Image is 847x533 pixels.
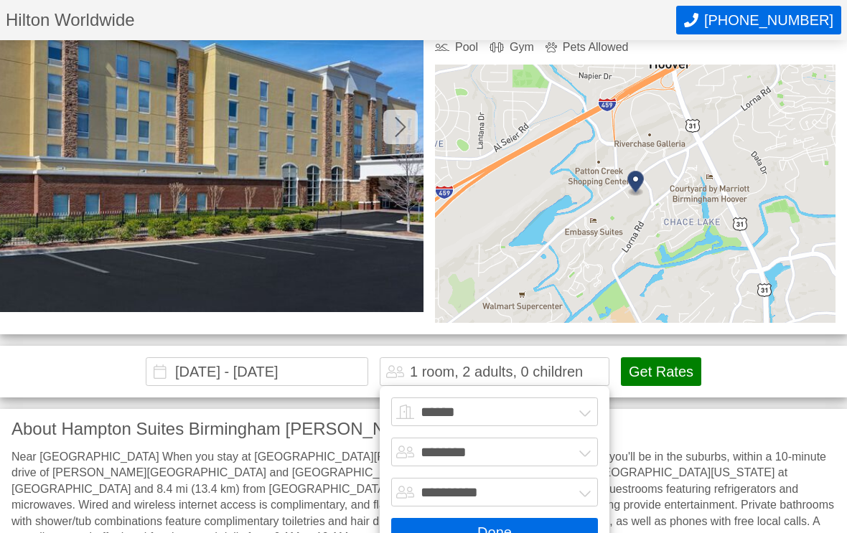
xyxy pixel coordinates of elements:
[546,42,629,53] div: Pets Allowed
[146,357,368,386] input: Choose Dates
[391,478,598,506] select: Children
[6,11,676,29] h1: Hilton Worldwide
[490,42,534,53] div: Gym
[391,397,598,426] select: Rooms
[410,364,583,379] div: 1 room, 2 adults, 0 children
[704,12,833,29] span: [PHONE_NUMBER]
[621,357,701,386] button: Get Rates
[435,65,836,323] img: map
[11,420,836,438] h3: About Hampton Suites Birmingham [PERSON_NAME]
[676,6,841,34] button: Call
[435,42,478,53] div: Pool
[391,438,598,466] select: Adults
